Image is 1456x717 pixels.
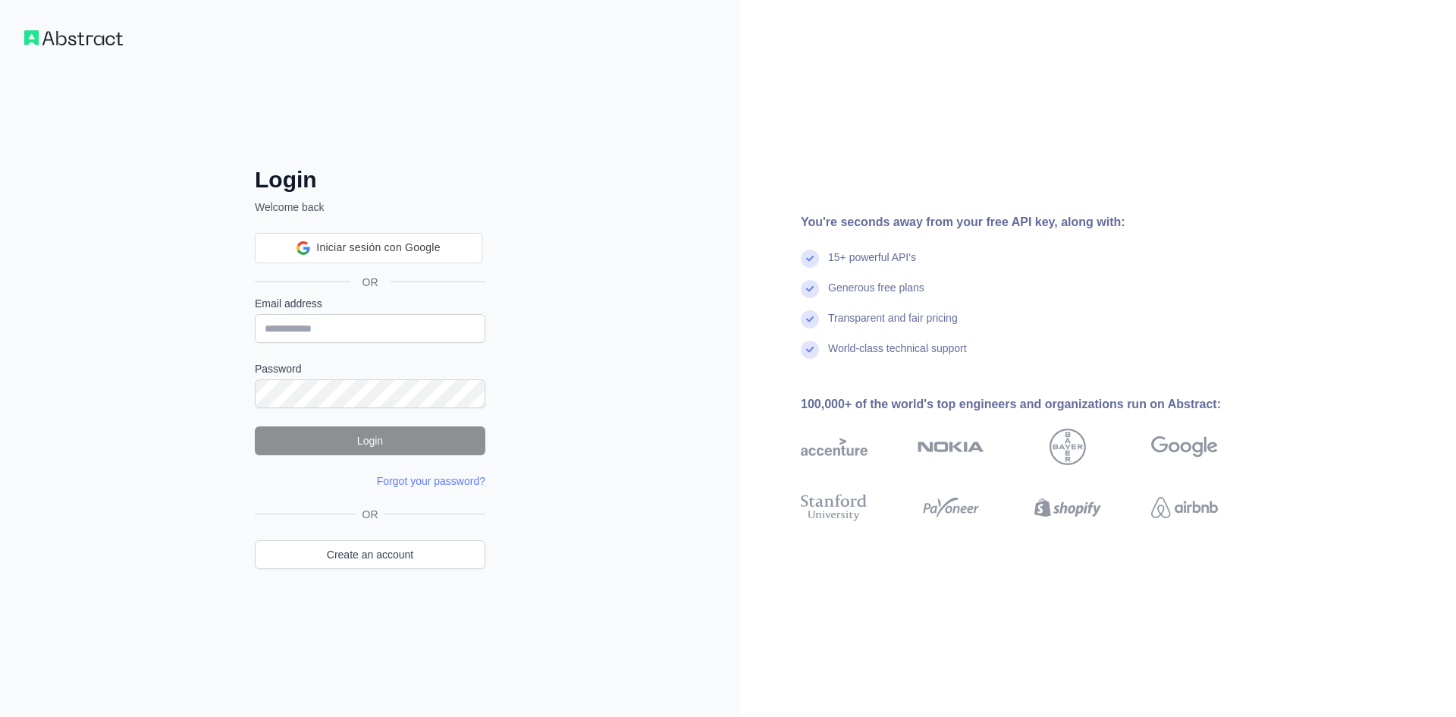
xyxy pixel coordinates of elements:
[828,310,958,341] div: Transparent and fair pricing
[255,361,485,376] label: Password
[801,395,1266,414] div: 100,000+ of the world's top engineers and organizations run on Abstract:
[801,280,819,298] img: check mark
[801,213,1266,231] div: You're seconds away from your free API key, along with:
[255,540,485,569] a: Create an account
[918,491,984,524] img: payoneer
[1151,429,1218,465] img: google
[828,341,967,371] div: World-class technical support
[801,341,819,359] img: check mark
[828,250,916,280] div: 15+ powerful API's
[801,491,868,524] img: stanford university
[316,240,440,256] span: Iniciar sesión con Google
[828,280,924,310] div: Generous free plans
[356,507,384,522] span: OR
[255,200,485,215] p: Welcome back
[1050,429,1086,465] img: bayer
[1034,491,1101,524] img: shopify
[801,250,819,268] img: check mark
[350,275,391,290] span: OR
[801,429,868,465] img: accenture
[377,475,485,487] a: Forgot your password?
[255,296,485,311] label: Email address
[255,166,485,193] h2: Login
[1151,491,1218,524] img: airbnb
[918,429,984,465] img: nokia
[801,310,819,329] img: check mark
[255,233,482,263] div: Iniciar sesión con Google
[24,30,123,46] img: Workflow
[255,426,485,455] button: Login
